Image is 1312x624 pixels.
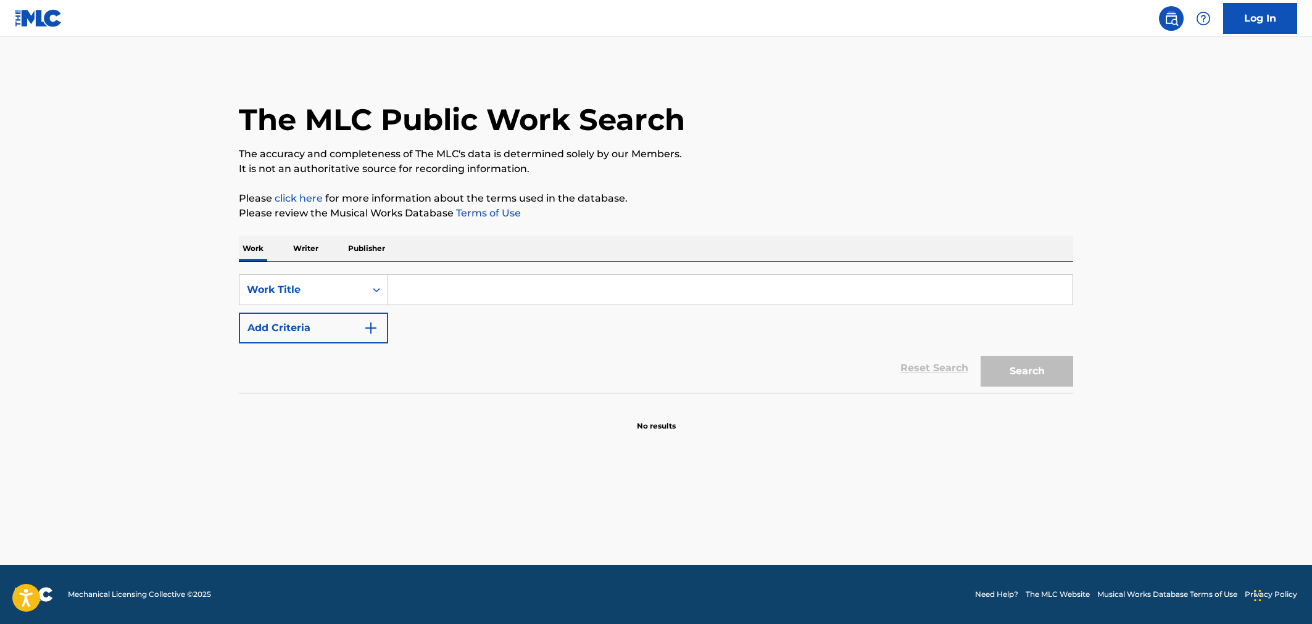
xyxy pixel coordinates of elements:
p: Writer [289,236,322,261]
a: Log In [1223,3,1297,34]
div: Help [1191,6,1216,31]
p: It is not an authoritative source for recording information. [239,162,1073,176]
button: Add Criteria [239,313,388,343]
a: Privacy Policy [1245,589,1297,600]
a: Public Search [1159,6,1184,31]
p: The accuracy and completeness of The MLC's data is determined solely by our Members. [239,147,1073,162]
iframe: Chat Widget [1250,565,1312,624]
div: Drag [1254,577,1261,614]
h1: The MLC Public Work Search [239,101,685,138]
p: Please for more information about the terms used in the database. [239,191,1073,206]
div: Work Title [247,282,358,297]
p: No results [637,406,676,432]
form: Search Form [239,274,1073,393]
p: Publisher [344,236,389,261]
img: 9d2ae6d4665cec9f34b9.svg [363,321,378,335]
p: Work [239,236,267,261]
a: The MLC Website [1026,589,1090,600]
a: Terms of Use [454,207,521,219]
img: search [1164,11,1179,26]
img: logo [15,587,53,602]
p: Please review the Musical Works Database [239,206,1073,221]
img: help [1196,11,1211,26]
span: Mechanical Licensing Collective © 2025 [68,589,211,600]
a: click here [275,192,323,204]
img: MLC Logo [15,9,62,27]
a: Need Help? [975,589,1018,600]
a: Musical Works Database Terms of Use [1097,589,1237,600]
